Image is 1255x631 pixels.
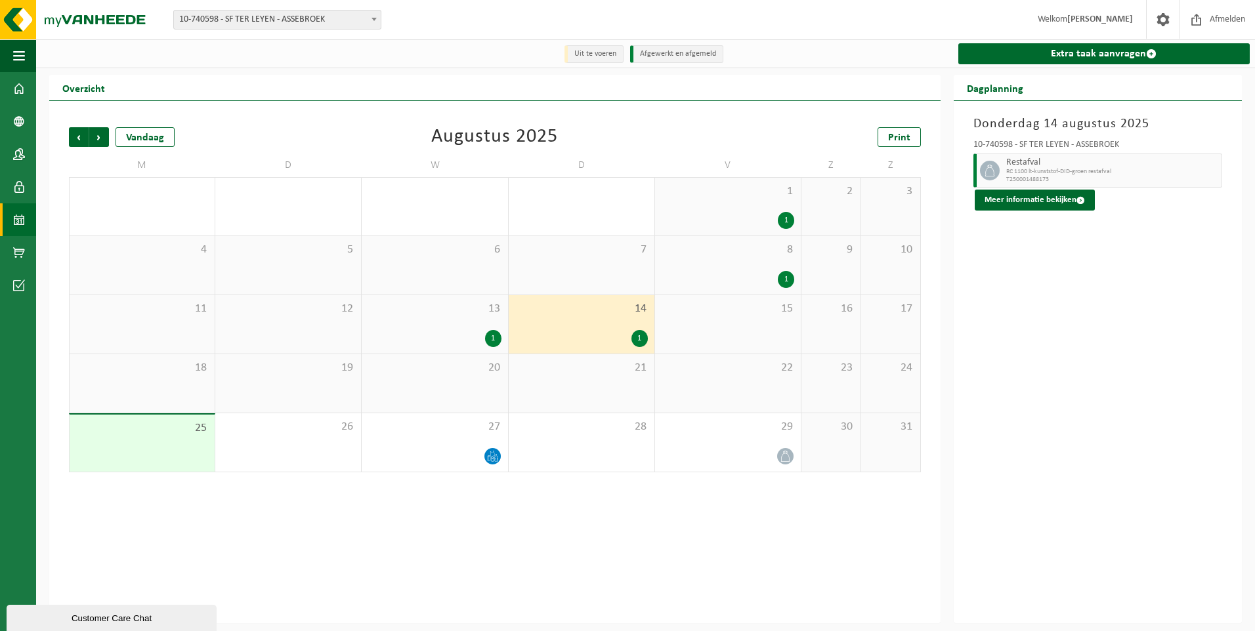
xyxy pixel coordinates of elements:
span: T250001488173 [1006,176,1218,184]
span: 17 [868,302,914,316]
td: W [362,153,508,177]
iframe: chat widget [7,602,219,631]
span: 19 [222,361,354,375]
a: Extra taak aanvragen [958,43,1250,64]
span: 20 [368,361,501,375]
td: Z [801,153,861,177]
td: V [655,153,801,177]
div: 10-740598 - SF TER LEYEN - ASSEBROEK [973,140,1222,153]
span: 21 [515,361,648,375]
div: 1 [485,330,501,347]
span: 2 [808,184,854,199]
h2: Overzicht [49,75,118,100]
span: 24 [868,361,914,375]
span: 30 [808,420,854,434]
span: 14 [515,302,648,316]
span: Volgende [89,127,109,147]
span: 22 [662,361,794,375]
span: 29 [662,420,794,434]
td: D [509,153,655,177]
span: 10-740598 - SF TER LEYEN - ASSEBROEK [174,10,381,29]
span: 11 [76,302,208,316]
span: 5 [222,243,354,257]
span: 10-740598 - SF TER LEYEN - ASSEBROEK [173,10,381,30]
div: Vandaag [116,127,175,147]
span: 31 [868,420,914,434]
span: 23 [808,361,854,375]
a: Print [878,127,921,147]
div: 1 [778,271,794,288]
span: 25 [76,421,208,436]
h3: Donderdag 14 augustus 2025 [973,114,1222,134]
span: 9 [808,243,854,257]
div: 1 [778,212,794,229]
span: 13 [368,302,501,316]
span: 27 [368,420,501,434]
span: 12 [222,302,354,316]
span: 10 [868,243,914,257]
strong: [PERSON_NAME] [1067,14,1133,24]
span: Vorige [69,127,89,147]
span: 4 [76,243,208,257]
span: 3 [868,184,914,199]
span: 8 [662,243,794,257]
span: 7 [515,243,648,257]
span: Restafval [1006,157,1218,168]
span: 16 [808,302,854,316]
li: Uit te voeren [564,45,624,63]
span: RC 1100 lt-kunststof-DID-groen restafval [1006,168,1218,176]
span: 18 [76,361,208,375]
span: 1 [662,184,794,199]
span: Print [888,132,910,143]
td: D [215,153,362,177]
span: 15 [662,302,794,316]
div: Augustus 2025 [431,127,558,147]
button: Meer informatie bekijken [975,190,1095,211]
td: Z [861,153,921,177]
li: Afgewerkt en afgemeld [630,45,723,63]
div: 1 [631,330,648,347]
h2: Dagplanning [954,75,1036,100]
span: 6 [368,243,501,257]
td: M [69,153,215,177]
span: 28 [515,420,648,434]
span: 26 [222,420,354,434]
